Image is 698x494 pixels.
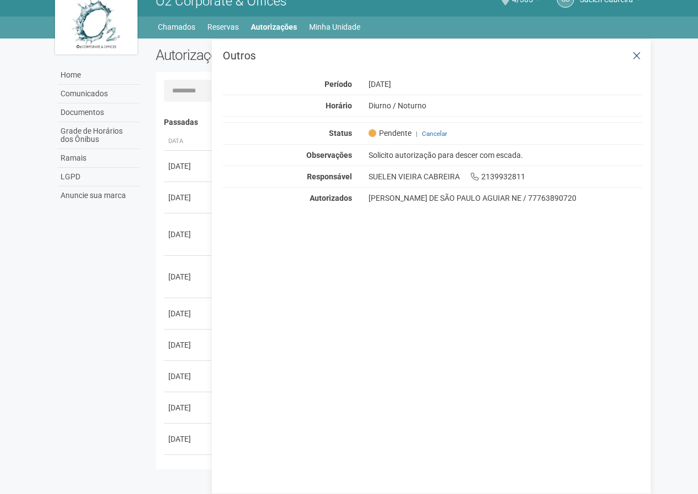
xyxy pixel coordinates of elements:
h4: Passadas [164,118,635,127]
strong: Autorizados [310,194,352,202]
a: Chamados [158,19,195,35]
span: Pendente [369,128,411,138]
div: Diurno / Noturno [360,101,651,111]
strong: Período [325,80,352,89]
div: [DATE] [168,192,209,203]
a: Ramais [58,149,139,168]
span: | [416,130,417,138]
a: Cancelar [422,130,447,138]
a: Comunicados [58,85,139,103]
div: [DATE] [168,402,209,413]
div: [DATE] [360,79,651,89]
div: [DATE] [168,371,209,382]
h3: Outros [223,50,642,61]
div: Solicito autorização para descer com escada. [360,150,651,160]
th: Data [164,133,213,151]
a: Minha Unidade [309,19,360,35]
a: Documentos [58,103,139,122]
h2: Autorizações [156,47,391,63]
div: SUELEN VIEIRA CABREIRA 2139932811 [360,172,651,182]
div: [DATE] [168,308,209,319]
div: [DATE] [168,339,209,350]
strong: Observações [306,151,352,160]
div: [DATE] [168,433,209,444]
div: [DATE] [168,271,209,282]
a: Anuncie sua marca [58,186,139,205]
strong: Responsável [307,172,352,181]
strong: Status [329,129,352,138]
a: LGPD [58,168,139,186]
div: [PERSON_NAME] DE SÃO PAULO AGUIAR NE / 77763890720 [369,193,643,203]
div: [DATE] [168,161,209,172]
a: Autorizações [251,19,297,35]
a: Reservas [207,19,239,35]
a: Grade de Horários dos Ônibus [58,122,139,149]
strong: Horário [326,101,352,110]
div: [DATE] [168,229,209,240]
a: Home [58,66,139,85]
